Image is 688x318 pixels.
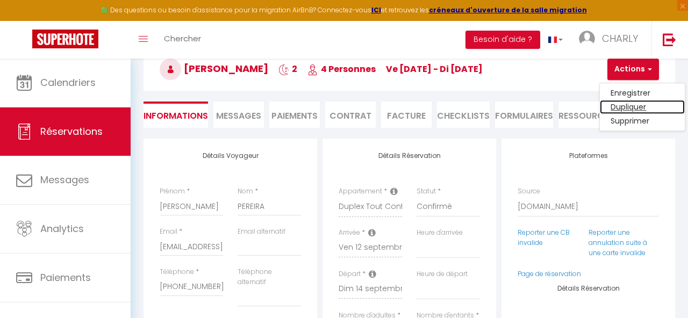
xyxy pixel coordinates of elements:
[518,269,581,278] a: Page de réservation
[40,125,103,138] span: Réservations
[160,186,185,197] label: Prénom
[160,227,177,237] label: Email
[339,152,480,160] h4: Détails Réservation
[238,267,301,287] label: Téléphone alternatif
[325,102,376,128] li: Contrat
[579,31,595,47] img: ...
[144,102,208,128] li: Informations
[518,228,570,247] a: Reporter une CB invalide
[238,186,253,197] label: Nom
[607,59,659,80] button: Actions
[465,31,540,49] button: Besoin d'aide ?
[160,62,268,75] span: [PERSON_NAME]
[417,228,463,238] label: Heure d'arrivée
[518,285,659,292] h4: Détails Réservation
[518,186,540,197] label: Source
[339,186,382,197] label: Appartement
[571,21,651,59] a: ... CHARLY
[160,152,301,160] h4: Détails Voyageur
[156,21,209,59] a: Chercher
[40,271,91,284] span: Paiements
[602,32,638,45] span: CHARLY
[600,114,685,128] a: Supprimer
[417,269,468,279] label: Heure de départ
[216,110,261,122] span: Messages
[40,222,84,235] span: Analytics
[339,269,361,279] label: Départ
[40,173,89,186] span: Messages
[32,30,98,48] img: Super Booking
[371,5,381,15] a: ICI
[278,63,297,75] span: 2
[600,86,685,100] a: Enregistrer
[339,228,360,238] label: Arrivée
[558,102,614,128] li: Ressources
[307,63,376,75] span: 4 Personnes
[40,76,96,89] span: Calendriers
[417,186,436,197] label: Statut
[164,33,201,44] span: Chercher
[269,102,320,128] li: Paiements
[495,102,553,128] li: FORMULAIRES
[437,102,490,128] li: CHECKLISTS
[9,4,41,37] button: Ouvrir le widget de chat LiveChat
[589,228,647,257] a: Reporter une annulation suite à une carte invalide
[663,33,676,46] img: logout
[600,100,685,114] a: Dupliquer
[386,63,483,75] span: ve [DATE] - di [DATE]
[381,102,432,128] li: Facture
[518,152,659,160] h4: Plateformes
[429,5,587,15] a: créneaux d'ouverture de la salle migration
[238,227,285,237] label: Email alternatif
[160,267,194,277] label: Téléphone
